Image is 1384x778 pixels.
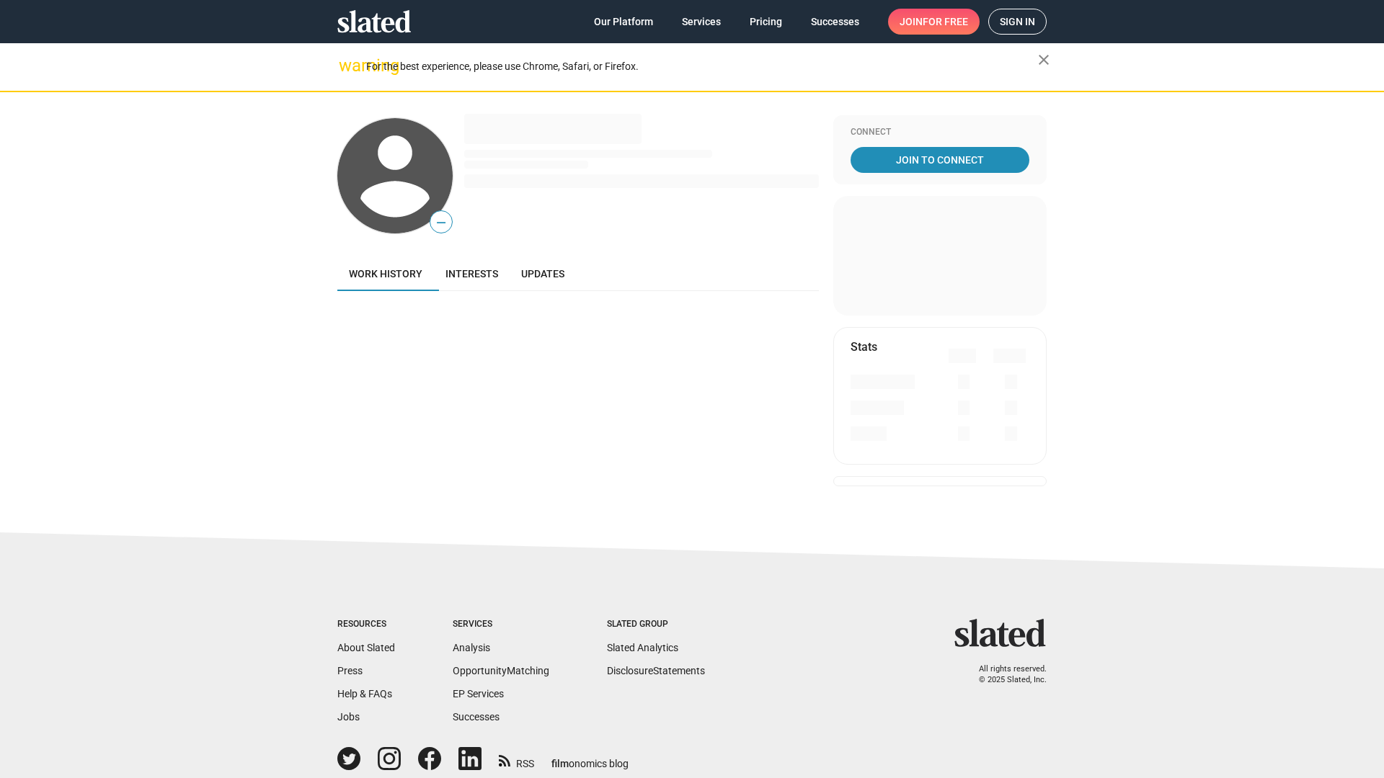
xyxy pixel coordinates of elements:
span: for free [923,9,968,35]
a: Sign in [988,9,1047,35]
a: Pricing [738,9,794,35]
a: Updates [510,256,576,291]
a: OpportunityMatching [453,665,549,676]
a: Join To Connect [851,147,1029,173]
a: Joinfor free [888,9,980,35]
span: Interests [445,268,498,280]
span: film [551,758,569,769]
a: Successes [453,711,500,723]
mat-card-title: Stats [851,339,877,354]
div: Resources [337,619,395,630]
mat-icon: close [1035,51,1052,68]
span: Sign in [1000,9,1035,34]
div: Connect [851,127,1029,138]
span: Join To Connect [853,147,1026,173]
a: Interests [434,256,510,291]
p: All rights reserved. © 2025 Slated, Inc. [964,664,1047,685]
a: Successes [799,9,871,35]
a: EP Services [453,688,504,699]
span: Updates [521,268,564,280]
a: Help & FAQs [337,688,392,699]
span: Our Platform [594,9,653,35]
mat-icon: warning [339,57,356,74]
span: Services [682,9,721,35]
span: Pricing [750,9,782,35]
a: Work history [337,256,434,291]
span: — [430,213,452,232]
a: Analysis [453,642,490,653]
a: Press [337,665,363,676]
div: Services [453,619,549,630]
span: Work history [349,268,422,280]
a: About Slated [337,642,395,653]
div: For the best experience, please use Chrome, Safari, or Firefox. [366,57,1038,76]
a: RSS [499,748,534,771]
a: Slated Analytics [607,642,678,653]
a: Services [670,9,732,35]
div: Slated Group [607,619,705,630]
a: Jobs [337,711,360,723]
span: Join [900,9,968,35]
a: Our Platform [582,9,665,35]
span: Successes [811,9,859,35]
a: DisclosureStatements [607,665,705,676]
a: filmonomics blog [551,746,629,771]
